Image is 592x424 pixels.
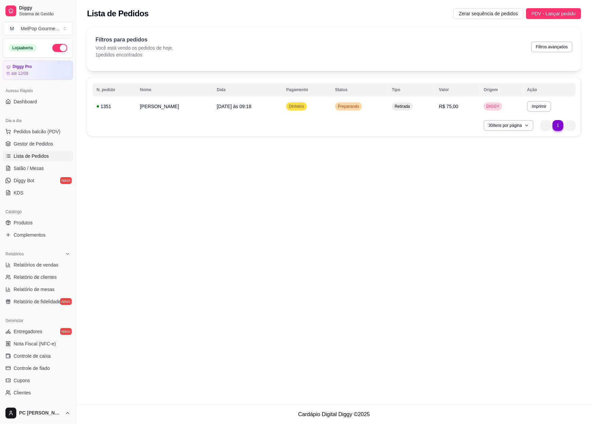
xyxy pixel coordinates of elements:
span: Zerar sequência de pedidos [459,10,518,17]
a: Lista de Pedidos [3,151,73,162]
button: Filtros avançados [531,41,573,52]
a: Controle de fiado [3,363,73,374]
span: Pedidos balcão (PDV) [14,128,60,135]
span: Controle de fiado [14,365,50,372]
span: Nota Fiscal (NFC-e) [14,340,56,347]
a: Cupons [3,375,73,386]
span: Produtos [14,219,33,226]
a: KDS [3,187,73,198]
span: Dashboard [14,98,37,105]
a: Controle de caixa [3,351,73,361]
th: Origem [480,83,523,97]
div: Dia a dia [3,115,73,126]
footer: Cardápio Digital Diggy © 2025 [76,405,592,424]
span: Complementos [14,232,46,238]
a: Complementos [3,230,73,240]
button: PDV - Lançar pedido [526,8,581,19]
a: Relatório de clientes [3,272,73,283]
span: Relatório de mesas [14,286,55,293]
div: Gerenciar [3,315,73,326]
div: 1351 [97,103,132,110]
div: Catálogo [3,206,73,217]
span: Gestor de Pedidos [14,140,53,147]
th: N. pedido [92,83,136,97]
span: Relatório de fidelidade [14,298,61,305]
button: Pedidos balcão (PDV) [3,126,73,137]
a: Relatórios de vendas [3,259,73,270]
span: Salão / Mesas [14,165,44,172]
article: Diggy Pro [13,64,32,69]
a: Clientes [3,387,73,398]
th: Nome [136,83,213,97]
a: Diggy Botnovo [3,175,73,186]
a: Relatório de fidelidadenovo [3,296,73,307]
a: Estoque [3,400,73,410]
span: R$ 75,00 [439,104,458,109]
span: Retirada [393,104,411,109]
h2: Lista de Pedidos [87,8,149,19]
th: Pagamento [282,83,331,97]
th: Ação [523,83,576,97]
a: Diggy Proaté 12/09 [3,61,73,80]
span: Sistema de Gestão [19,11,70,17]
span: Cupons [14,377,30,384]
span: KDS [14,189,23,196]
div: Acesso Rápido [3,85,73,96]
span: Diggy [19,5,70,11]
a: Produtos [3,217,73,228]
span: Clientes [14,389,31,396]
p: 1 pedidos encontrados [95,51,173,58]
span: Dinheiro [288,104,306,109]
a: Salão / Mesas [3,163,73,174]
p: Você está vendo os pedidos de hoje. [95,45,173,51]
button: Alterar Status [52,44,67,52]
a: Gestor de Pedidos [3,138,73,149]
a: Dashboard [3,96,73,107]
a: Relatório de mesas [3,284,73,295]
span: PDV - Lançar pedido [532,10,576,17]
span: Estoque [14,402,31,408]
span: Relatórios [5,251,24,257]
th: Data [213,83,282,97]
button: Zerar sequência de pedidos [453,8,523,19]
p: Filtros para pedidos [95,36,173,44]
span: Preparando [336,104,361,109]
span: Lista de Pedidos [14,153,49,159]
th: Tipo [388,83,435,97]
span: Relatórios de vendas [14,261,58,268]
span: M [8,25,15,32]
div: MelPop Gourme ... [21,25,59,32]
button: Select a team [3,22,73,35]
nav: pagination navigation [537,117,579,134]
span: Relatório de clientes [14,274,57,281]
th: Status [331,83,388,97]
span: Entregadores [14,328,42,335]
span: Controle de caixa [14,353,51,359]
button: Imprimir [527,101,551,112]
div: Loja aberta [8,44,37,52]
th: Valor [435,83,480,97]
span: [DATE] às 09:18 [217,104,251,109]
article: até 12/09 [11,71,28,76]
span: DIGGY [485,104,501,109]
span: PC [PERSON_NAME] [19,410,62,416]
button: PC [PERSON_NAME] [3,405,73,421]
a: Nota Fiscal (NFC-e) [3,338,73,349]
li: pagination item 1 active [553,120,563,131]
a: Entregadoresnovo [3,326,73,337]
a: DiggySistema de Gestão [3,3,73,19]
button: 30itens por página [484,120,534,131]
td: [PERSON_NAME] [136,98,213,115]
span: Diggy Bot [14,177,34,184]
